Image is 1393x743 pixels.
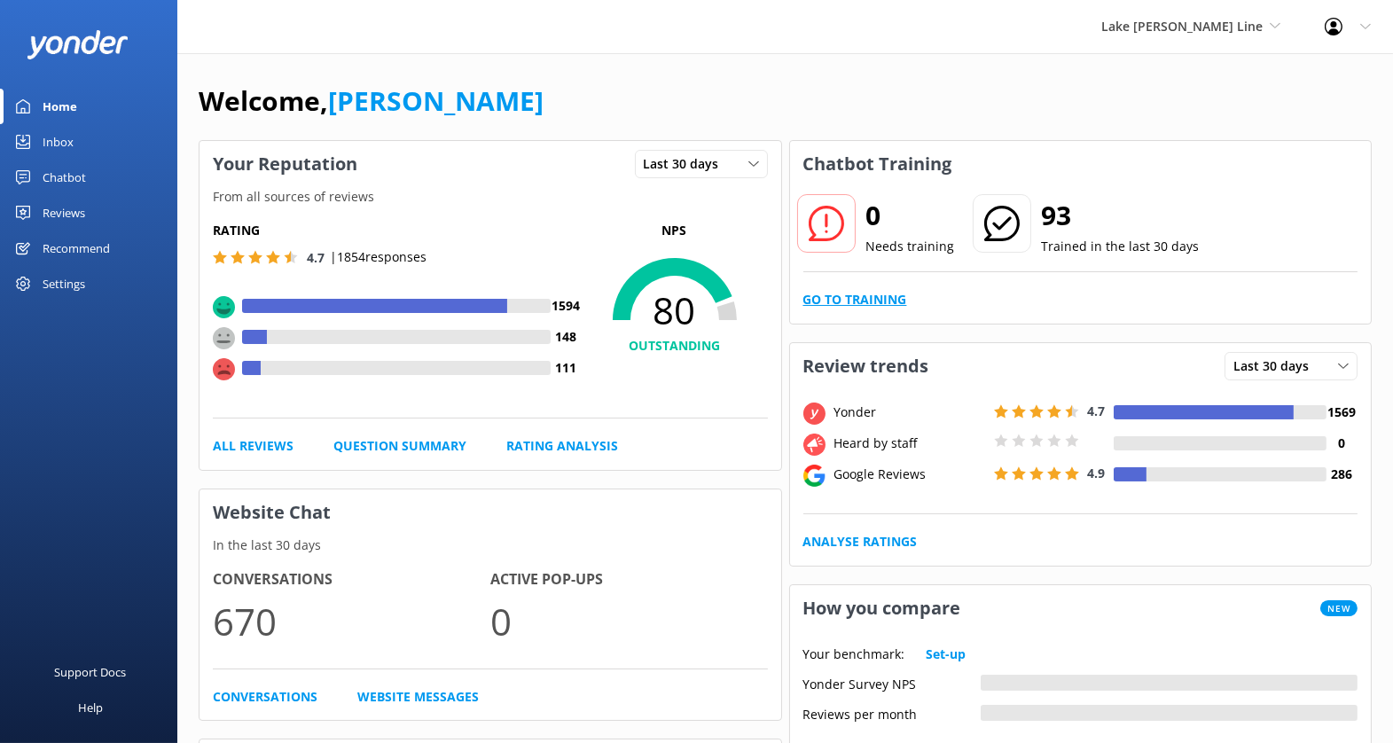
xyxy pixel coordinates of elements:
a: All Reviews [213,436,293,456]
div: Yonder Survey NPS [803,675,981,691]
div: Yonder [830,403,990,422]
div: Heard by staff [830,434,990,453]
div: Reviews per month [803,705,981,721]
span: 4.7 [307,249,325,266]
h3: Review trends [790,343,943,389]
p: Needs training [866,237,955,256]
span: 4.7 [1088,403,1106,419]
a: Go to Training [803,290,907,309]
span: Last 30 days [1233,356,1319,376]
h4: 1569 [1326,403,1358,422]
p: Your benchmark: [803,645,905,664]
h4: Active Pop-ups [490,568,768,591]
span: Lake [PERSON_NAME] Line [1101,18,1263,35]
p: Trained in the last 30 days [1042,237,1200,256]
div: Inbox [43,124,74,160]
p: | 1854 responses [330,247,427,267]
h5: Rating [213,221,582,240]
div: Google Reviews [830,465,990,484]
h4: 1594 [551,296,582,316]
h4: 286 [1326,465,1358,484]
a: Conversations [213,687,317,707]
span: Last 30 days [644,154,730,174]
h2: 93 [1042,194,1200,237]
h4: 0 [1326,434,1358,453]
h3: How you compare [790,585,974,631]
a: Set-up [927,645,966,664]
span: 4.9 [1088,465,1106,481]
a: Rating Analysis [506,436,618,456]
h4: 111 [551,358,582,378]
p: In the last 30 days [200,536,781,555]
h2: 0 [866,194,955,237]
p: 670 [213,591,490,651]
a: Question Summary [333,436,466,456]
a: Website Messages [357,687,479,707]
h4: OUTSTANDING [582,336,768,356]
img: yonder-white-logo.png [27,30,129,59]
h1: Welcome, [199,80,544,122]
h3: Your Reputation [200,141,371,187]
p: 0 [490,591,768,651]
div: Support Docs [55,654,127,690]
span: 80 [582,288,768,332]
p: NPS [582,221,768,240]
h3: Website Chat [200,489,781,536]
a: Analyse Ratings [803,532,918,551]
h4: Conversations [213,568,490,591]
div: Recommend [43,231,110,266]
div: Home [43,89,77,124]
div: Help [78,690,103,725]
div: Chatbot [43,160,86,195]
a: [PERSON_NAME] [328,82,544,119]
div: Reviews [43,195,85,231]
p: From all sources of reviews [200,187,781,207]
h3: Chatbot Training [790,141,966,187]
div: Settings [43,266,85,301]
h4: 148 [551,327,582,347]
span: New [1320,600,1358,616]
